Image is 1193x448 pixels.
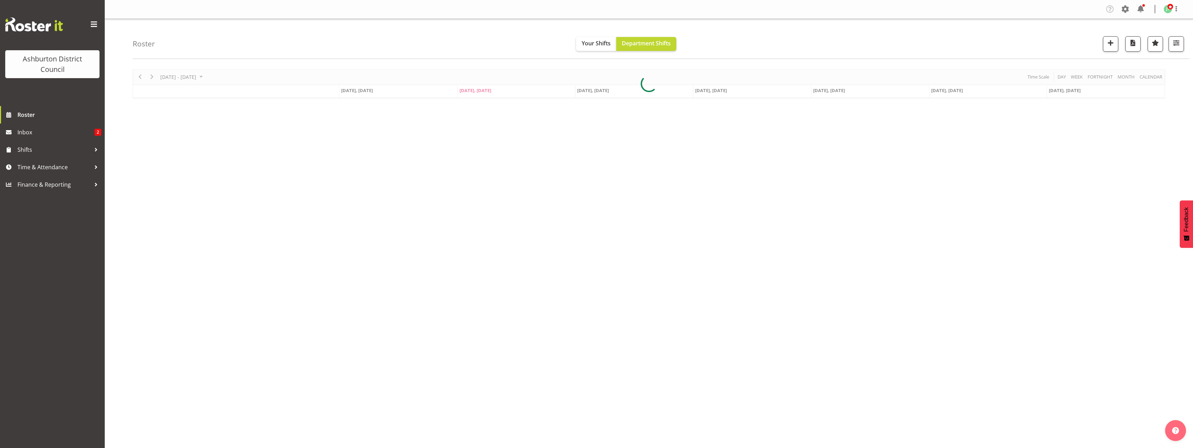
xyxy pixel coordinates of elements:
[1180,200,1193,248] button: Feedback - Show survey
[582,39,611,47] span: Your Shifts
[622,39,671,47] span: Department Shifts
[1125,36,1141,52] button: Download a PDF of the roster according to the set date range.
[576,37,616,51] button: Your Shifts
[616,37,676,51] button: Department Shifts
[17,179,91,190] span: Finance & Reporting
[17,110,101,120] span: Roster
[1103,36,1118,52] button: Add a new shift
[17,162,91,172] span: Time & Attendance
[95,129,101,136] span: 2
[5,17,63,31] img: Rosterit website logo
[1172,427,1179,434] img: help-xxl-2.png
[133,40,155,48] h4: Roster
[1164,5,1172,13] img: john-tarry440.jpg
[1148,36,1163,52] button: Highlight an important date within the roster.
[12,54,93,75] div: Ashburton District Council
[1183,207,1190,232] span: Feedback
[17,144,91,155] span: Shifts
[1169,36,1184,52] button: Filter Shifts
[17,127,95,137] span: Inbox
